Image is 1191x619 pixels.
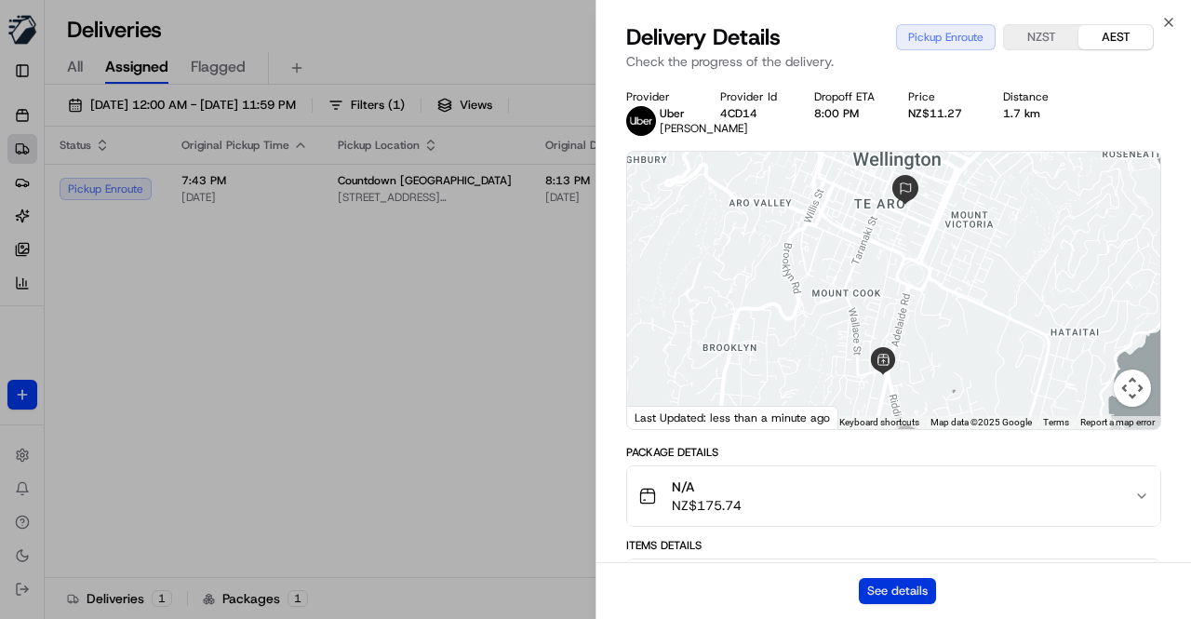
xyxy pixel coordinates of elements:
[930,417,1032,427] span: Map data ©2025 Google
[859,578,936,604] button: See details
[720,89,784,104] div: Provider Id
[660,106,685,121] span: Uber
[1080,417,1155,427] a: Report a map error
[626,445,1161,460] div: Package Details
[627,466,1160,526] button: N/ANZ$175.74
[632,405,693,429] a: Open this area in Google Maps (opens a new window)
[908,89,972,104] div: Price
[626,52,1161,71] p: Check the progress of the delivery.
[1004,25,1078,49] button: NZST
[626,22,781,52] span: Delivery Details
[814,89,878,104] div: Dropoff ETA
[626,89,690,104] div: Provider
[660,121,748,136] span: [PERSON_NAME]
[672,496,742,515] span: NZ$175.74
[1003,89,1067,104] div: Distance
[1043,417,1069,427] a: Terms
[632,405,693,429] img: Google
[814,106,878,121] div: 8:00 PM
[908,106,972,121] div: NZ$11.27
[1114,370,1151,407] button: Map camera controls
[672,478,742,496] span: N/A
[627,406,838,429] div: Last Updated: less than a minute ago
[839,416,919,429] button: Keyboard shortcuts
[1003,106,1067,121] div: 1.7 km
[626,538,1161,553] div: Items Details
[1078,25,1153,49] button: AEST
[626,106,656,136] img: uber-new-logo.jpeg
[720,106,757,121] button: 4CD14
